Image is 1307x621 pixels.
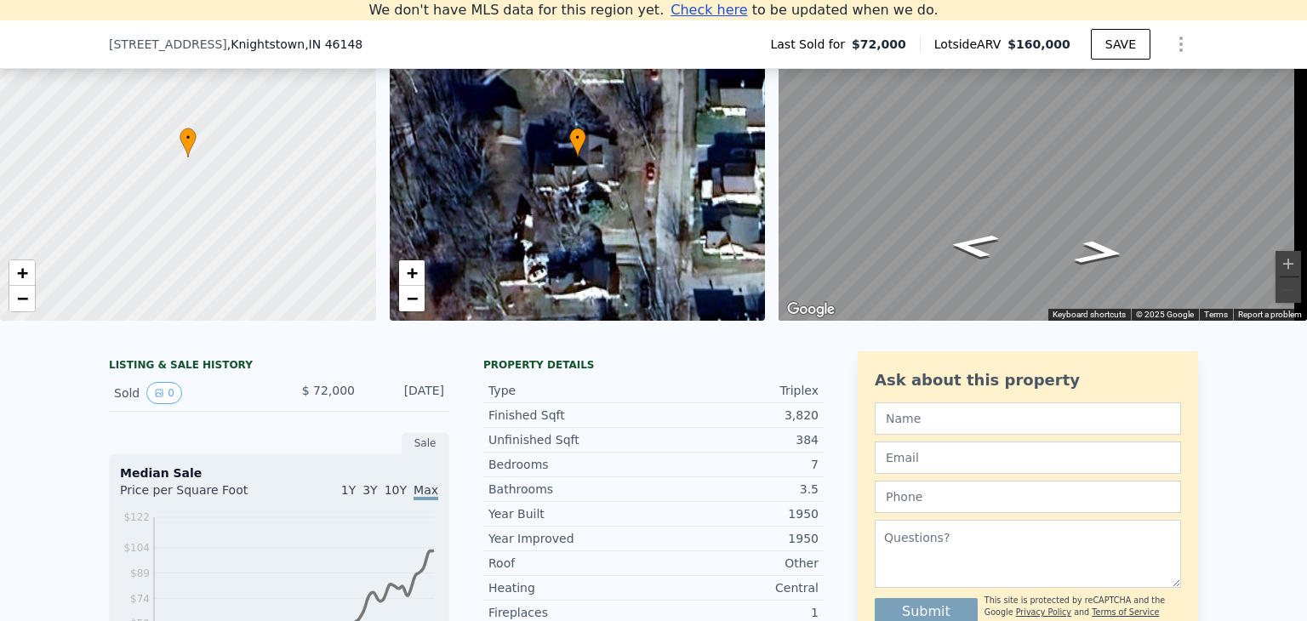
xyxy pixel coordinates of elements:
[1276,251,1301,276] button: Zoom in
[488,579,653,596] div: Heating
[406,262,417,283] span: +
[406,288,417,309] span: −
[875,402,1181,435] input: Name
[1053,235,1145,271] path: Go North, S Madison St
[653,481,819,498] div: 3.5
[653,456,819,473] div: 7
[1136,310,1194,319] span: © 2025 Google
[653,555,819,572] div: Other
[9,286,35,311] a: Zoom out
[120,481,279,509] div: Price per Square Foot
[653,604,819,621] div: 1
[1016,607,1071,617] a: Privacy Policy
[385,483,407,497] span: 10Y
[783,299,839,321] a: Open this area in Google Maps (opens a new window)
[1007,37,1070,51] span: $160,000
[1204,310,1228,319] a: Terms (opens in new tab)
[109,358,449,375] div: LISTING & SALE HISTORY
[305,37,362,51] span: , IN 46148
[488,481,653,498] div: Bathrooms
[17,262,28,283] span: +
[123,542,150,554] tspan: $104
[653,505,819,522] div: 1950
[483,358,824,372] div: Property details
[569,128,586,157] div: •
[130,593,150,605] tspan: $74
[653,431,819,448] div: 384
[109,36,227,53] span: [STREET_ADDRESS]
[1164,27,1198,61] button: Show Options
[341,483,356,497] span: 1Y
[569,130,586,145] span: •
[1238,310,1302,319] a: Report a problem
[653,407,819,424] div: 3,820
[488,456,653,473] div: Bedrooms
[653,382,819,399] div: Triplex
[653,530,819,547] div: 1950
[783,299,839,321] img: Google
[488,407,653,424] div: Finished Sqft
[488,382,653,399] div: Type
[1091,29,1150,60] button: SAVE
[399,286,425,311] a: Zoom out
[488,505,653,522] div: Year Built
[414,483,438,500] span: Max
[653,579,819,596] div: Central
[180,128,197,157] div: •
[399,260,425,286] a: Zoom in
[875,368,1181,392] div: Ask about this property
[488,530,653,547] div: Year Improved
[227,36,362,53] span: , Knightstown
[671,2,747,18] span: Check here
[17,288,28,309] span: −
[302,384,355,397] span: $ 72,000
[146,382,182,404] button: View historical data
[934,36,1007,53] span: Lotside ARV
[1276,277,1301,303] button: Zoom out
[875,442,1181,474] input: Email
[402,432,449,454] div: Sale
[130,567,150,579] tspan: $89
[1092,607,1159,617] a: Terms of Service
[927,228,1020,264] path: Go South, S Madison St
[180,130,197,145] span: •
[852,36,906,53] span: $72,000
[9,260,35,286] a: Zoom in
[488,604,653,621] div: Fireplaces
[488,555,653,572] div: Roof
[875,481,1181,513] input: Phone
[120,464,438,481] div: Median Sale
[123,511,150,523] tspan: $122
[770,36,852,53] span: Last Sold for
[368,382,444,404] div: [DATE]
[488,431,653,448] div: Unfinished Sqft
[362,483,377,497] span: 3Y
[1053,309,1126,321] button: Keyboard shortcuts
[114,382,265,404] div: Sold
